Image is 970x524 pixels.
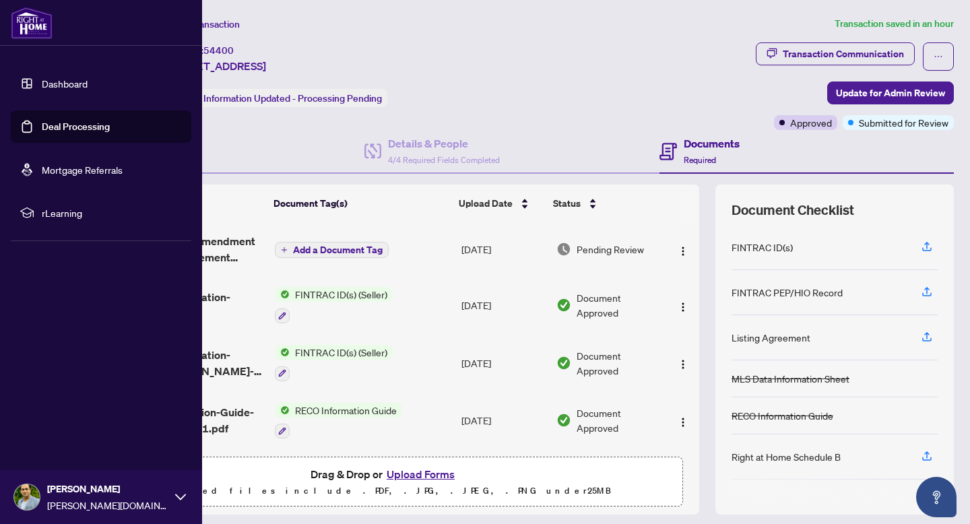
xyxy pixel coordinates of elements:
div: MLS Data Information Sheet [732,371,849,386]
article: Transaction saved in an hour [835,16,954,32]
button: Logo [672,294,694,316]
img: Logo [678,302,688,313]
button: Logo [672,410,694,431]
button: Update for Admin Review [827,81,954,104]
span: Document Approved [577,405,661,435]
td: [DATE] [456,276,551,334]
div: Listing Agreement [732,330,810,345]
span: Drag & Drop or [311,465,459,483]
img: Logo [678,359,688,370]
div: Right at Home Schedule B [732,449,841,464]
span: Status [553,196,581,211]
button: Transaction Communication [756,42,915,65]
span: plus [281,247,288,253]
button: Logo [672,352,694,374]
img: Status Icon [275,403,290,418]
a: Dashboard [42,77,88,90]
span: Required [684,155,716,165]
div: FINTRAC PEP/HIO Record [732,285,843,300]
div: Status: [167,89,387,107]
h4: Details & People [388,135,500,152]
span: Add a Document Tag [293,245,383,255]
div: Transaction Communication [783,43,904,65]
span: [PERSON_NAME][DOMAIN_NAME][EMAIL_ADDRESS][DOMAIN_NAME] [47,498,168,513]
button: Upload Forms [383,465,459,483]
span: rLearning [42,205,182,220]
h4: Documents [684,135,740,152]
button: Status IconRECO Information Guide [275,403,402,439]
span: ellipsis [934,52,943,61]
span: [PERSON_NAME] [47,482,168,496]
span: 4/4 Required Fields Completed [388,155,500,165]
div: FINTRAC ID(s) [732,240,793,255]
td: [DATE] [456,449,551,507]
span: Document Approved [577,290,661,320]
img: Logo [678,417,688,428]
span: RECO Information Guide [290,403,402,418]
span: Document Approved [577,348,661,378]
button: Add a Document Tag [275,241,389,259]
div: RECO Information Guide [732,408,833,423]
img: Document Status [556,242,571,257]
th: Status [548,185,662,222]
span: [STREET_ADDRESS] [167,58,266,74]
button: Status IconFINTRAC ID(s) (Seller) [275,345,393,381]
img: Status Icon [275,287,290,302]
p: Supported files include .PDF, .JPG, .JPEG, .PNG under 25 MB [95,483,674,499]
button: Open asap [916,477,957,517]
img: Status Icon [275,345,290,360]
img: Document Status [556,298,571,313]
img: Profile Icon [14,484,40,510]
span: Update for Admin Review [836,82,945,104]
th: Document Tag(s) [268,185,453,222]
span: Information Updated - Processing Pending [203,92,382,104]
span: Pending Review [577,242,644,257]
span: Drag & Drop orUpload FormsSupported files include .PDF, .JPG, .JPEG, .PNG under25MB [87,457,682,507]
img: logo [11,7,53,39]
td: [DATE] [456,392,551,450]
th: Upload Date [453,185,548,222]
span: FINTRAC ID(s) (Seller) [290,287,393,302]
span: Submitted for Review [859,115,948,130]
td: [DATE] [456,222,551,276]
span: Upload Date [459,196,513,211]
span: View Transaction [168,18,240,30]
span: FINTRAC ID(s) (Seller) [290,345,393,360]
button: Status IconFINTRAC ID(s) (Seller) [275,287,393,323]
button: Add a Document Tag [275,242,389,258]
img: Logo [678,246,688,257]
button: Logo [672,238,694,260]
span: Approved [790,115,832,130]
a: Deal Processing [42,121,110,133]
a: Mortgage Referrals [42,164,123,176]
span: Document Checklist [732,201,854,220]
img: Document Status [556,356,571,370]
img: Document Status [556,413,571,428]
span: 54400 [203,44,234,57]
td: [DATE] [456,334,551,392]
